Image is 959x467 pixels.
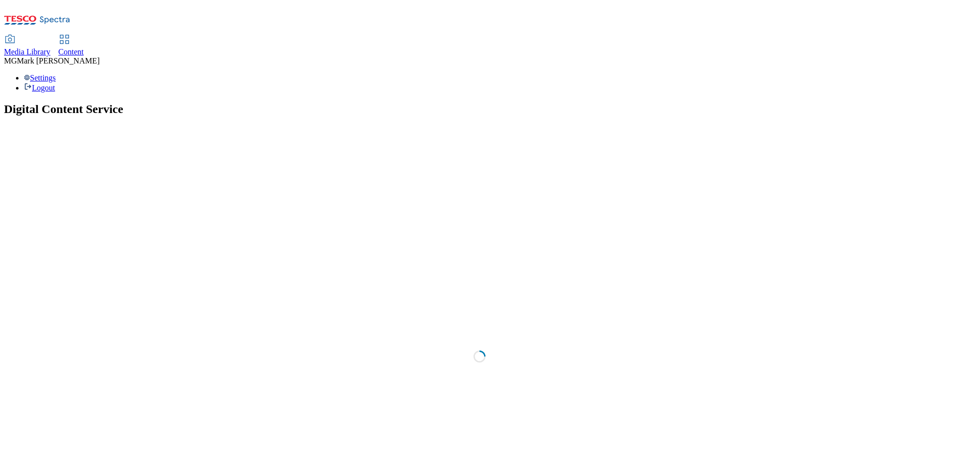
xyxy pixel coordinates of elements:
span: Mark [PERSON_NAME] [17,56,100,65]
span: Content [58,47,84,56]
a: Logout [24,83,55,92]
a: Content [58,35,84,56]
span: Media Library [4,47,50,56]
span: MG [4,56,17,65]
h1: Digital Content Service [4,102,955,116]
a: Settings [24,73,56,82]
a: Media Library [4,35,50,56]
